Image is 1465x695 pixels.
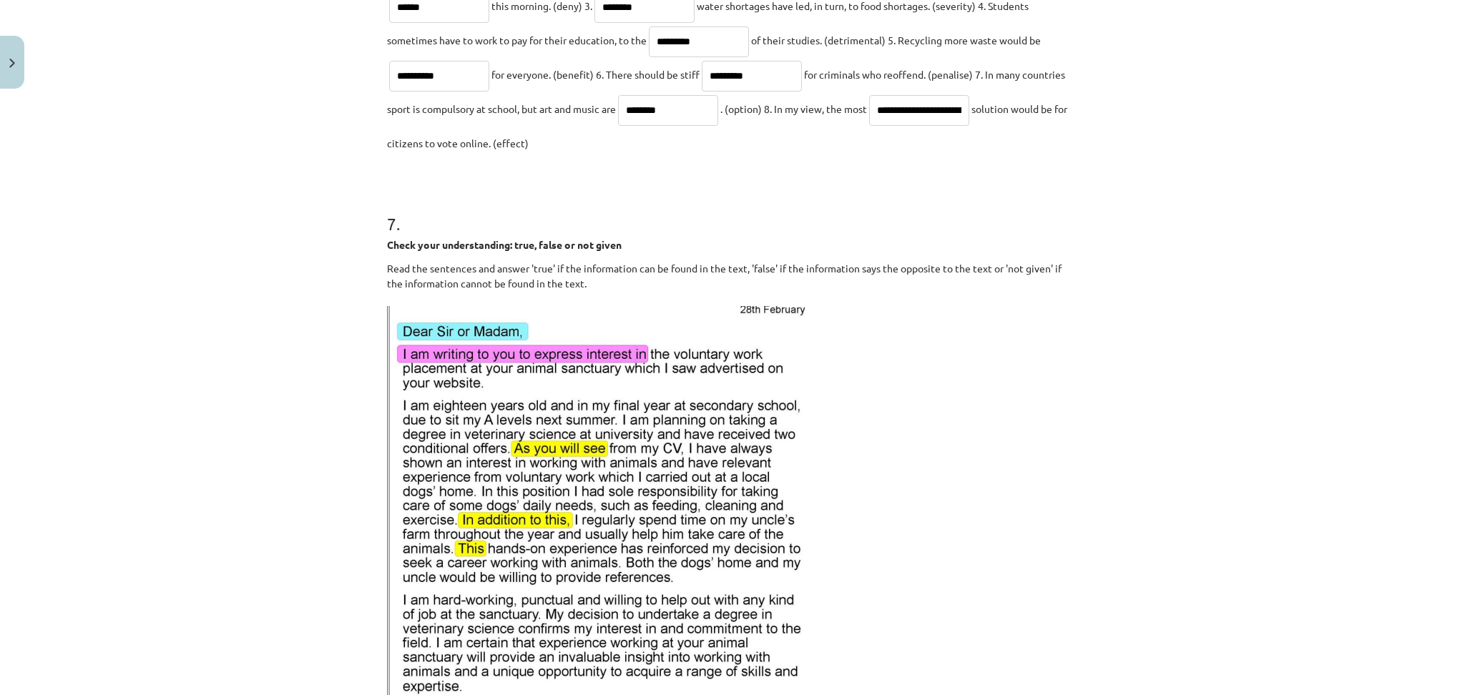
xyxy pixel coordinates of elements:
span: for everyone. (benefit) 6. There should be stiff [491,68,700,81]
span: of their studies. (detrimental) 5. Recycling more waste would be [751,34,1041,46]
img: icon-close-lesson-0947bae3869378f0d4975bcd49f059093ad1ed9edebbc8119c70593378902aed.svg [9,59,15,68]
strong: Check your understanding: true, false or not given [387,238,622,251]
span: . (option) 8. In my view, the most [720,102,867,115]
h1: 7 . [387,189,1078,233]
